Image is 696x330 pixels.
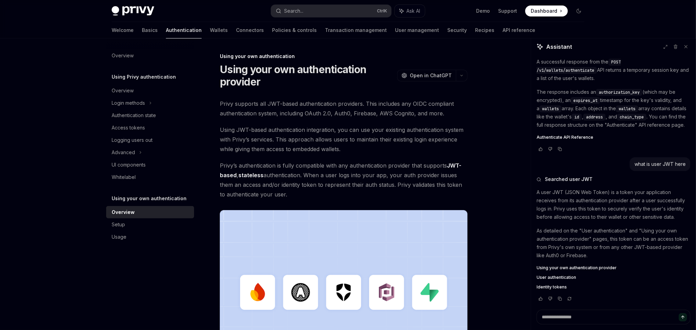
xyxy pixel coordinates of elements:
a: Authentication state [106,109,194,122]
span: id [574,114,579,120]
span: Ctrl K [377,8,387,14]
img: dark logo [112,6,154,16]
a: Basics [142,22,158,38]
span: Privy’s authentication is fully compatible with any authentication provider that supports , authe... [220,161,468,199]
span: Privy supports all JWT-based authentication providers. This includes any OIDC compliant authentic... [220,99,468,118]
a: Security [447,22,467,38]
div: Setup [112,220,125,229]
span: Assistant [546,43,572,51]
a: Access tokens [106,122,194,134]
span: chain_type [620,114,644,120]
a: Connectors [236,22,264,38]
span: Authenticate API Reference [537,135,593,140]
span: Searched user JWT [545,176,593,183]
span: Using JWT-based authentication integration, you can use your existing authentication system with ... [220,125,468,154]
a: Transaction management [325,22,387,38]
h5: Using Privy authentication [112,73,176,81]
span: User authentication [537,275,576,280]
div: Advanced [112,148,135,157]
a: UI components [106,159,194,171]
a: Overview [106,84,194,97]
span: Using your own authentication provider [537,265,617,271]
a: Wallets [210,22,228,38]
a: Recipes [475,22,494,38]
div: Using your own authentication [220,53,468,60]
button: Searched user JWT [537,176,691,183]
button: Toggle dark mode [573,5,584,16]
div: Login methods [112,99,145,107]
a: Logging users out [106,134,194,146]
a: Authentication [166,22,202,38]
span: authorization_key [599,90,640,95]
span: Identity tokens [537,284,567,290]
a: Welcome [112,22,134,38]
div: Access tokens [112,124,145,132]
span: Open in ChatGPT [410,72,452,79]
a: API reference [503,22,535,38]
span: wallets [542,106,559,112]
span: POST /v1/wallets/authenticate [537,59,621,73]
span: wallets [619,106,636,112]
div: Overview [112,52,134,60]
div: Whitelabel [112,173,136,181]
div: Overview [112,87,134,95]
a: Identity tokens [537,284,691,290]
div: Usage [112,233,126,241]
a: User management [395,22,439,38]
button: Open in ChatGPT [397,70,456,81]
a: Overview [106,206,194,218]
span: Dashboard [531,8,557,14]
a: Policies & controls [272,22,317,38]
a: Usage [106,231,194,243]
a: Support [498,8,517,14]
div: UI components [112,161,146,169]
p: A successful response from the API returns a temporary session key and a list of the user's wallets. [537,58,691,82]
div: what is user JWT here [635,161,686,168]
span: Ask AI [406,8,420,14]
button: Ask AI [395,5,425,17]
a: Using your own authentication provider [537,265,691,271]
p: As detailed on the "User authentication" and "Using your own authentication provider" pages, this... [537,227,691,260]
a: Setup [106,218,194,231]
h1: Using your own authentication provider [220,63,394,88]
a: User authentication [537,275,691,280]
p: A user JWT (JSON Web Token) is a token your application receives from its authentication provider... [537,188,691,221]
div: Search... [284,7,303,15]
a: Authenticate API Reference [537,135,691,140]
div: Overview [112,208,135,216]
a: Dashboard [525,5,568,16]
a: Overview [106,49,194,62]
span: expires_at [573,98,597,103]
button: Search...CtrlK [271,5,391,17]
a: Demo [476,8,490,14]
div: Logging users out [112,136,153,144]
span: address [586,114,603,120]
a: Whitelabel [106,171,194,183]
div: Authentication state [112,111,156,120]
h5: Using your own authentication [112,194,187,203]
p: The response includes an (which may be encrypted), an timestamp for the key's validity, and a arr... [537,88,691,129]
a: stateless [238,172,263,179]
button: Send message [679,313,687,321]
